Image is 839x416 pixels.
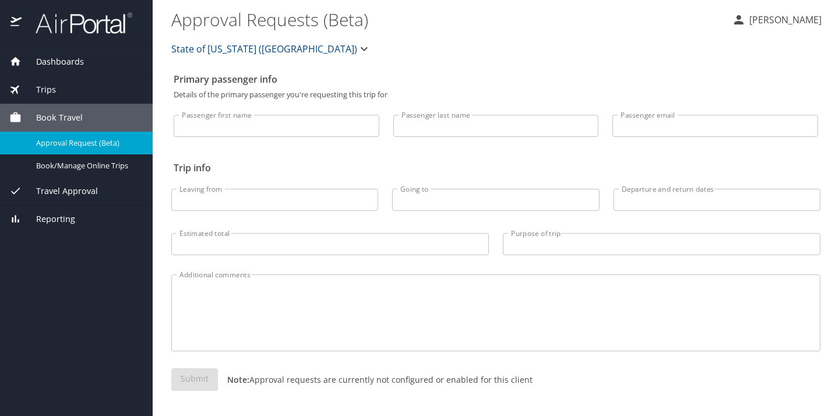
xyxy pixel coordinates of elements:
[10,12,23,34] img: icon-airportal.png
[22,55,84,68] span: Dashboards
[174,91,818,98] p: Details of the primary passenger you're requesting this trip for
[22,185,98,198] span: Travel Approval
[727,9,826,30] button: [PERSON_NAME]
[23,12,132,34] img: airportal-logo.png
[22,111,83,124] span: Book Travel
[227,374,249,385] strong: Note:
[746,13,822,27] p: [PERSON_NAME]
[174,158,818,177] h2: Trip info
[22,83,56,96] span: Trips
[171,41,357,57] span: State of [US_STATE] ([GEOGRAPHIC_DATA])
[22,213,75,225] span: Reporting
[167,37,376,61] button: State of [US_STATE] ([GEOGRAPHIC_DATA])
[218,373,533,386] p: Approval requests are currently not configured or enabled for this client
[36,160,139,171] span: Book/Manage Online Trips
[171,1,722,37] h1: Approval Requests (Beta)
[36,138,139,149] span: Approval Request (Beta)
[174,70,818,89] h2: Primary passenger info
